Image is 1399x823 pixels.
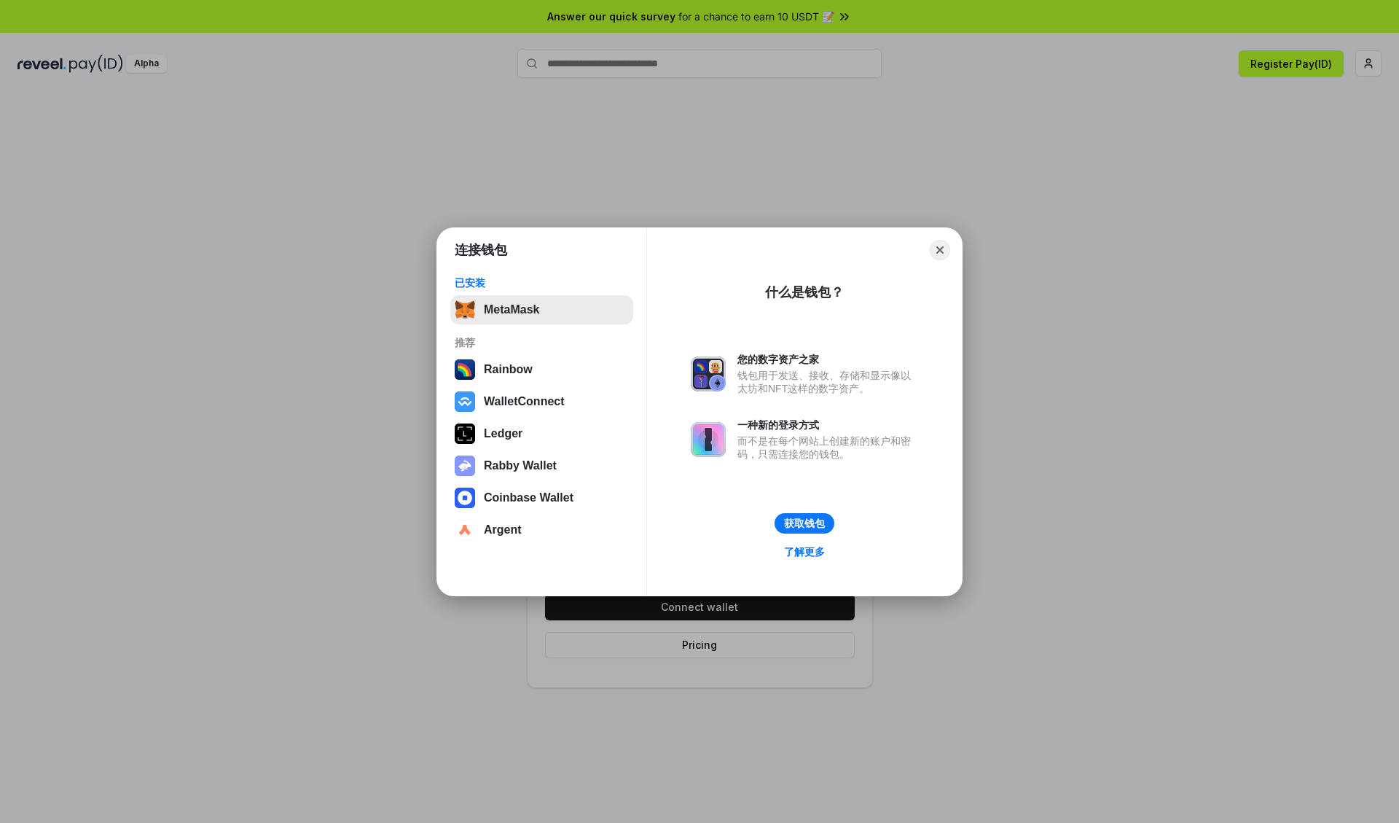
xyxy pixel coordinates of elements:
[484,459,557,472] div: Rabby Wallet
[737,418,918,432] div: 一种新的登录方式
[691,422,726,457] img: svg+xml,%3Csvg%20xmlns%3D%22http%3A%2F%2Fwww.w3.org%2F2000%2Fsvg%22%20fill%3D%22none%22%20viewBox...
[784,545,825,558] div: 了解更多
[737,353,918,366] div: 您的数字资产之家
[737,369,918,395] div: 钱包用于发送、接收、存储和显示像以太坊和NFT这样的数字资产。
[484,395,565,408] div: WalletConnect
[455,424,475,444] img: svg+xml,%3Csvg%20xmlns%3D%22http%3A%2F%2Fwww.w3.org%2F2000%2Fsvg%22%20width%3D%2228%22%20height%3...
[450,483,633,512] button: Coinbase Wallet
[455,241,507,259] h1: 连接钱包
[450,419,633,448] button: Ledger
[484,523,522,537] div: Argent
[455,359,475,380] img: svg+xml,%3Csvg%20width%3D%22120%22%20height%3D%22120%22%20viewBox%3D%220%200%20120%20120%22%20fil...
[455,276,629,289] div: 已安装
[484,427,522,440] div: Ledger
[450,387,633,416] button: WalletConnect
[455,520,475,540] img: svg+xml,%3Csvg%20width%3D%2228%22%20height%3D%2228%22%20viewBox%3D%220%200%2028%2028%22%20fill%3D...
[484,303,539,316] div: MetaMask
[784,517,825,530] div: 获取钱包
[455,456,475,476] img: svg+xml,%3Csvg%20xmlns%3D%22http%3A%2F%2Fwww.w3.org%2F2000%2Fsvg%22%20fill%3D%22none%22%20viewBox...
[450,515,633,545] button: Argent
[765,284,844,301] div: 什么是钱包？
[930,240,950,260] button: Close
[691,356,726,391] img: svg+xml,%3Csvg%20xmlns%3D%22http%3A%2F%2Fwww.w3.org%2F2000%2Fsvg%22%20fill%3D%22none%22%20viewBox...
[455,391,475,412] img: svg+xml,%3Csvg%20width%3D%2228%22%20height%3D%2228%22%20viewBox%3D%220%200%2028%2028%22%20fill%3D...
[775,542,834,561] a: 了解更多
[450,295,633,324] button: MetaMask
[450,355,633,384] button: Rainbow
[455,300,475,320] img: svg+xml,%3Csvg%20fill%3D%22none%22%20height%3D%2233%22%20viewBox%3D%220%200%2035%2033%22%20width%...
[737,434,918,461] div: 而不是在每个网站上创建新的账户和密码，只需连接您的钱包。
[484,491,573,504] div: Coinbase Wallet
[455,336,629,349] div: 推荐
[450,451,633,480] button: Rabby Wallet
[484,363,533,376] div: Rainbow
[455,488,475,508] img: svg+xml,%3Csvg%20width%3D%2228%22%20height%3D%2228%22%20viewBox%3D%220%200%2028%2028%22%20fill%3D...
[775,513,834,534] button: 获取钱包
